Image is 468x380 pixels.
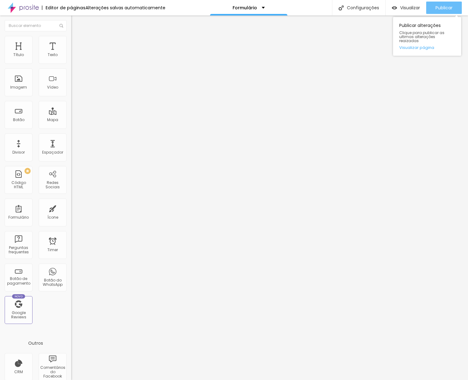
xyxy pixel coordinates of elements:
[48,53,58,57] div: Texto
[47,118,58,122] div: Mapa
[435,5,453,10] span: Publicar
[6,246,31,255] div: Perguntas frequentes
[392,5,397,11] img: view-1.svg
[8,215,29,220] div: Formulário
[40,278,65,287] div: Botão do WhatsApp
[5,20,67,31] input: Buscar elemento
[400,5,420,10] span: Visualizar
[85,6,165,10] div: Alterações salvas automaticamente
[399,31,455,43] span: Clique para publicar as ultimas alterações reaizadas
[47,215,58,220] div: Ícone
[13,53,24,57] div: Título
[42,150,63,155] div: Espaçador
[12,150,25,155] div: Divisor
[386,2,426,14] button: Visualizar
[40,365,65,379] div: Comentários do Facebook
[13,118,24,122] div: Botão
[59,24,63,28] img: Icone
[393,17,461,56] div: Publicar alterações
[6,277,31,286] div: Botão de pagamento
[40,181,65,190] div: Redes Sociais
[6,311,31,320] div: Google Reviews
[10,85,27,90] div: Imagem
[71,15,468,380] iframe: Editor
[47,248,58,252] div: Timer
[339,5,344,11] img: Icone
[399,46,455,50] a: Visualizar página
[12,294,25,299] div: Novo
[47,85,58,90] div: Vídeo
[233,6,257,10] p: Formulário
[426,2,462,14] button: Publicar
[14,370,23,374] div: CRM
[42,6,85,10] div: Editor de páginas
[6,181,31,190] div: Código HTML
